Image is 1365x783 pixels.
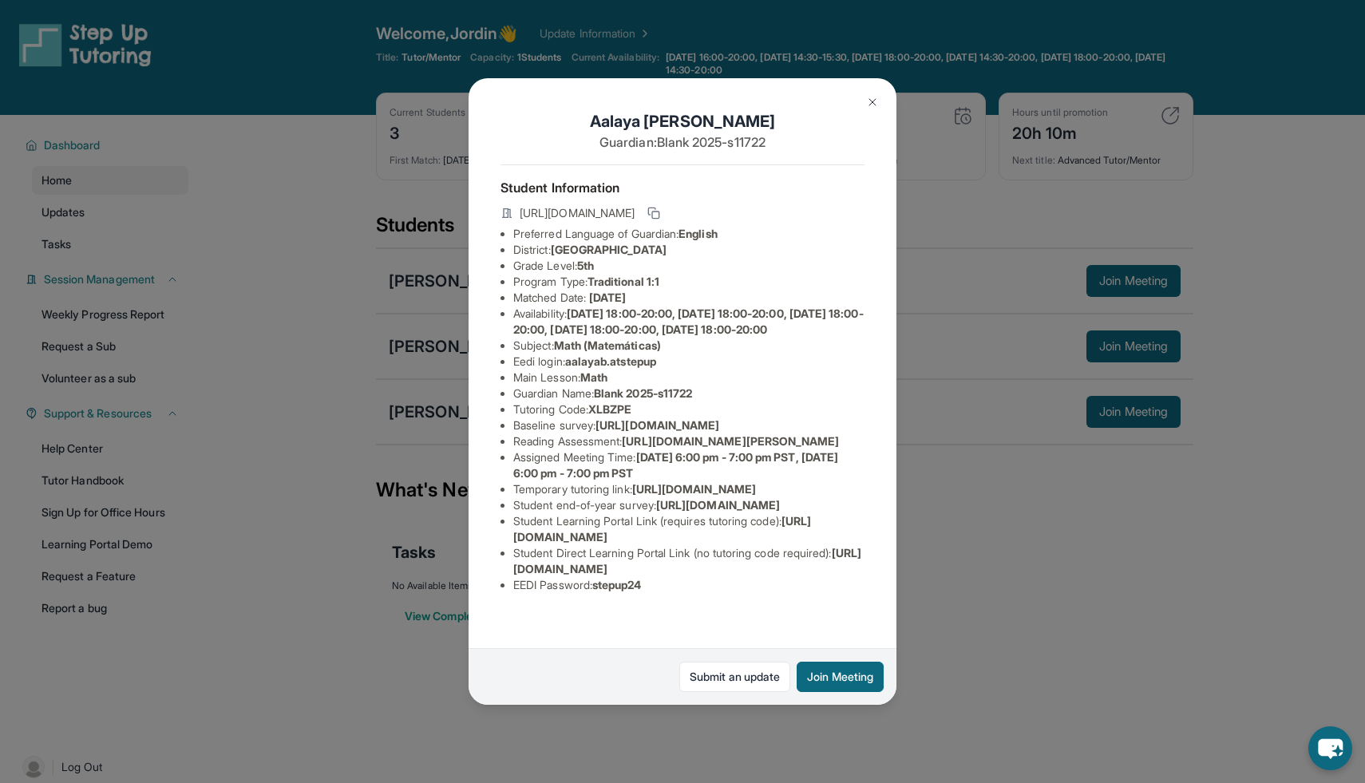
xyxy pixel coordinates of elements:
[500,110,864,132] h1: Aalaya [PERSON_NAME]
[589,291,626,304] span: [DATE]
[679,662,790,692] a: Submit an update
[513,354,864,370] li: Eedi login :
[513,370,864,386] li: Main Lesson :
[513,306,864,336] span: [DATE] 18:00-20:00, [DATE] 18:00-20:00, [DATE] 18:00-20:00, [DATE] 18:00-20:00, [DATE] 18:00-20:00
[565,354,656,368] span: aalayab.atstepup
[513,226,864,242] li: Preferred Language of Guardian:
[500,132,864,152] p: Guardian: Blank 2025-s11722
[513,417,864,433] li: Baseline survey :
[595,418,719,432] span: [URL][DOMAIN_NAME]
[644,204,663,223] button: Copy link
[513,401,864,417] li: Tutoring Code :
[513,577,864,593] li: EEDI Password :
[500,178,864,197] h4: Student Information
[513,338,864,354] li: Subject :
[513,545,864,577] li: Student Direct Learning Portal Link (no tutoring code required) :
[577,259,594,272] span: 5th
[513,242,864,258] li: District:
[513,386,864,401] li: Guardian Name :
[580,370,607,384] span: Math
[656,498,780,512] span: [URL][DOMAIN_NAME]
[513,497,864,513] li: Student end-of-year survey :
[622,434,839,448] span: [URL][DOMAIN_NAME][PERSON_NAME]
[592,578,642,591] span: stepup24
[513,449,864,481] li: Assigned Meeting Time :
[1308,726,1352,770] button: chat-button
[797,662,884,692] button: Join Meeting
[554,338,661,352] span: Math (Matemáticas)
[513,450,838,480] span: [DATE] 6:00 pm - 7:00 pm PST, [DATE] 6:00 pm - 7:00 pm PST
[513,290,864,306] li: Matched Date:
[866,96,879,109] img: Close Icon
[588,402,631,416] span: XLBZPE
[513,258,864,274] li: Grade Level:
[594,386,692,400] span: Blank 2025-s11722
[513,433,864,449] li: Reading Assessment :
[513,481,864,497] li: Temporary tutoring link :
[679,227,718,240] span: English
[513,513,864,545] li: Student Learning Portal Link (requires tutoring code) :
[513,274,864,290] li: Program Type:
[513,306,864,338] li: Availability:
[520,205,635,221] span: [URL][DOMAIN_NAME]
[588,275,659,288] span: Traditional 1:1
[551,243,667,256] span: [GEOGRAPHIC_DATA]
[632,482,756,496] span: [URL][DOMAIN_NAME]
